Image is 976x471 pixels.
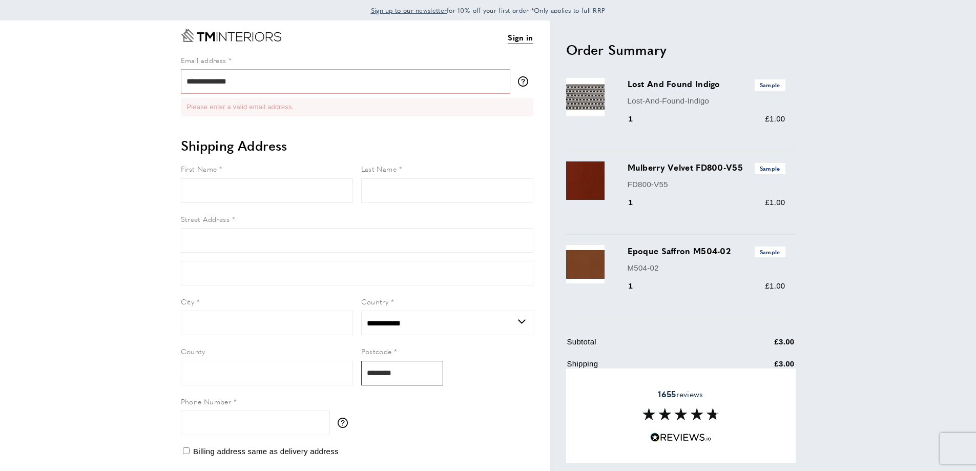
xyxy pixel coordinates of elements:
[628,262,785,274] p: M504-02
[181,396,232,406] span: Phone Number
[642,408,719,420] img: Reviews section
[183,447,190,454] input: Billing address same as delivery address
[361,296,389,306] span: Country
[371,6,606,15] span: for 10% off your first order *Only applies to full RRP
[755,163,785,174] span: Sample
[628,196,648,209] div: 1
[765,281,785,290] span: £1.00
[628,161,785,174] h3: Mulberry Velvet FD800-V55
[765,198,785,207] span: £1.00
[338,418,353,428] button: More information
[508,31,533,44] a: Sign in
[566,40,796,59] h2: Order Summary
[181,214,230,224] span: Street Address
[181,296,195,306] span: City
[724,358,795,378] td: £3.00
[187,102,527,112] li: Please enter a valid email address.
[181,29,281,42] a: Go to Home page
[181,346,205,356] span: County
[755,247,785,257] span: Sample
[181,163,217,174] span: First Name
[371,6,447,15] span: Sign up to our newsletter
[628,95,785,107] p: Lost-And-Found-Indigo
[181,55,226,65] span: Email address
[755,79,785,90] span: Sample
[650,433,712,442] img: Reviews.io 5 stars
[567,336,723,356] td: Subtotal
[724,336,795,356] td: £3.00
[658,388,676,400] strong: 1655
[361,346,392,356] span: Postcode
[181,136,533,155] h2: Shipping Address
[361,163,397,174] span: Last Name
[567,358,723,378] td: Shipping
[628,113,648,125] div: 1
[765,114,785,123] span: £1.00
[566,245,605,283] img: Epoque Saffron M504-02
[628,178,785,191] p: FD800-V55
[566,161,605,200] img: Mulberry Velvet FD800-V55
[628,245,785,257] h3: Epoque Saffron M504-02
[566,78,605,116] img: Lost And Found Indigo
[628,78,785,90] h3: Lost And Found Indigo
[193,447,339,456] span: Billing address same as delivery address
[518,76,533,87] button: More information
[371,5,447,15] a: Sign up to our newsletter
[628,280,648,292] div: 1
[658,389,703,399] span: reviews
